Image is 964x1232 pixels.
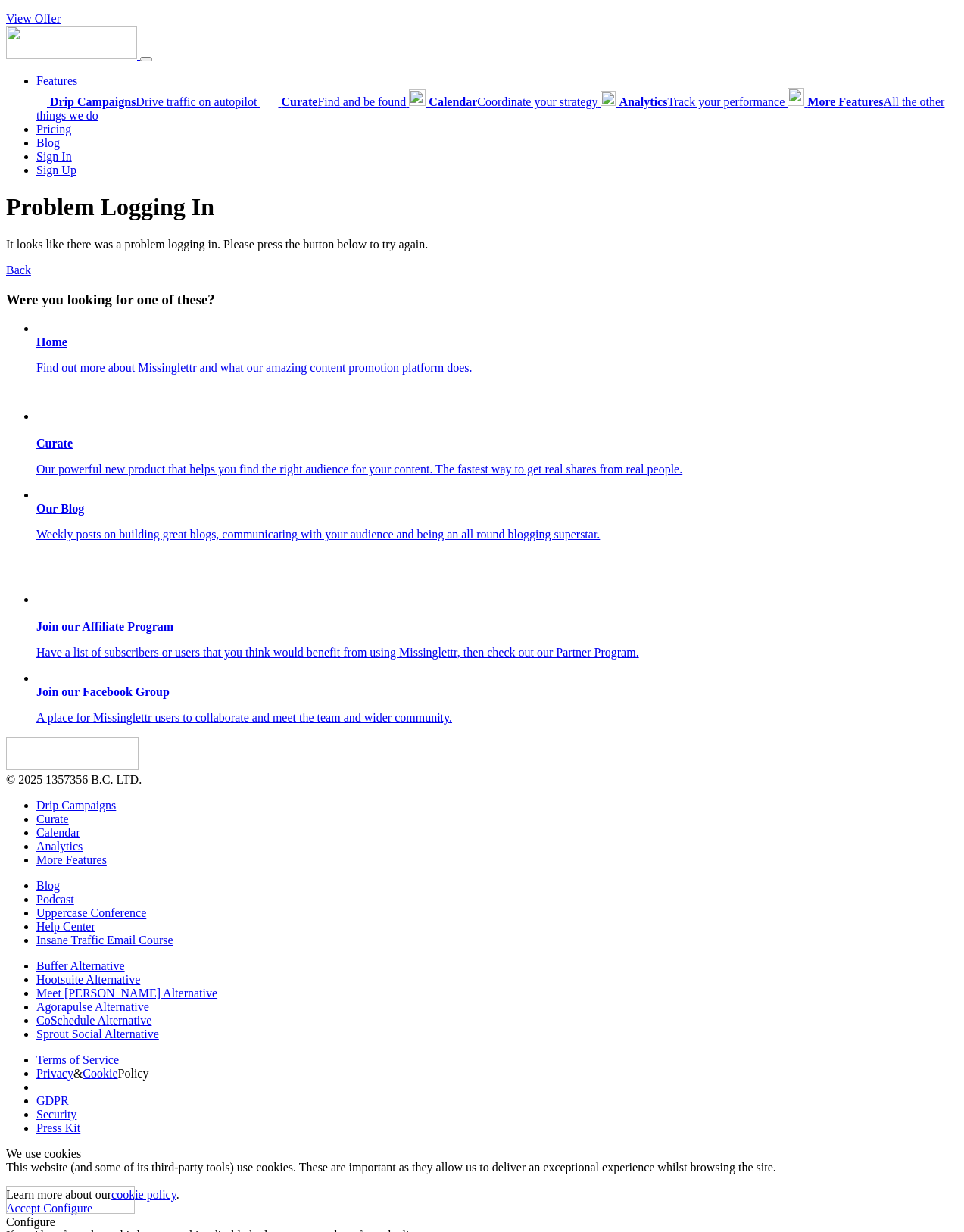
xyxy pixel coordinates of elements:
[36,1028,159,1040] a: Sprout Social Alternative
[6,1215,55,1228] span: Configure
[36,1053,119,1066] a: Terms of Service
[6,292,958,308] h3: Were you looking for one of these?
[36,906,146,919] a: Uppercase Conference
[36,646,958,660] p: Have a list of subscribers or users that you think would benefit from using Missinglettr, then ch...
[36,528,958,541] p: Weekly posts on building great blogs, communicating with your audience and being an all round blo...
[50,95,136,108] b: Drip Campaigns
[36,879,60,892] a: Blog
[619,95,785,108] span: Track your performance
[6,1147,81,1160] span: We use cookies
[409,95,601,108] a: CalendarCoordinate your strategy
[619,95,667,108] b: Analytics
[36,95,944,122] a: More FeaturesAll the other things we do
[36,123,71,136] a: Pricing
[6,193,958,221] h1: Problem Logging In
[36,893,74,906] a: Podcast
[36,853,107,866] a: More Features
[36,95,944,122] span: All the other things we do
[36,920,95,933] a: Help Center
[36,934,173,947] a: Insane Traffic Email Course
[6,1186,135,1214] img: Missinglettr - Social Media Marketing for content focused teams | Product Hunt
[6,264,31,276] a: Back
[429,95,597,108] span: Coordinate your strategy
[36,987,217,1000] a: Meet [PERSON_NAME] Alternative
[36,387,958,476] a: Curate Our powerful new product that helps you find the right audience for your content. The fast...
[36,136,60,149] a: Blog
[36,1014,151,1027] a: CoSchedule Alternative
[36,973,140,986] a: Hootsuite Alternative
[140,57,152,61] button: Menu
[50,95,257,108] span: Drive traffic on autopilot
[36,335,958,375] a: Home Find out more about Missinglettr and what our amazing content promotion platform does.
[36,437,73,450] b: Curate
[601,95,788,108] a: AnalyticsTrack your performance
[36,685,958,725] a: Join our Facebook Group A place for Missinglettr users to collaborate and meet the team and wider...
[36,335,67,348] b: Home
[6,737,958,787] div: © 2025 1357356 B.C. LTD.
[260,95,409,108] a: CurateFind and be found
[807,95,883,108] b: More Features
[36,685,170,698] b: Join our Facebook Group
[36,959,125,972] a: Buffer Alternative
[36,74,77,87] a: Features
[281,95,317,108] b: Curate
[111,1188,176,1201] a: cookie policy
[36,799,116,812] a: Drip Campaigns
[36,1067,958,1081] li: & Policy
[36,502,958,541] a: Our Blog Weekly posts on building great blogs, communicating with your audience and being an all ...
[429,95,477,108] b: Calendar
[83,1067,117,1080] a: Cookie
[36,463,958,476] p: Our powerful new product that helps you find the right audience for your content. The fastest way...
[36,1121,80,1134] a: Press Kit
[36,812,69,825] a: Curate
[36,95,260,108] a: Drip CampaignsDrive traffic on autopilot
[36,502,84,515] b: Our Blog
[36,361,958,375] p: Find out more about Missinglettr and what our amazing content promotion platform does.
[36,88,958,123] div: Features
[36,164,76,176] a: Sign Up
[36,1067,73,1080] a: Privacy
[6,1161,776,1201] span: This website (and some of its third-party tools) use cookies. These are important as they allow u...
[281,95,406,108] span: Find and be found
[36,840,83,853] a: Analytics
[36,1108,76,1121] a: Security
[36,620,173,633] b: Join our Affiliate Program
[36,150,72,163] a: Sign In
[6,238,958,251] p: It looks like there was a problem logging in. Please press the button below to try again.
[36,1000,149,1013] a: Agorapulse Alternative
[6,12,61,25] a: View Offer
[36,554,958,660] a: Join our Affiliate Program Have a list of subscribers or users that you think would benefit from ...
[36,711,958,725] p: A place for Missinglettr users to collaborate and meet the team and wider community.
[36,826,80,839] a: Calendar
[36,1094,69,1107] a: GDPR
